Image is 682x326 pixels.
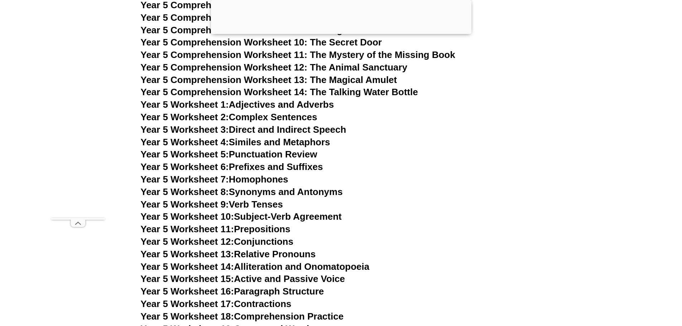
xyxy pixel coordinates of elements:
a: Year 5 Worksheet 12:Conjunctions [141,236,294,247]
iframe: Advertisement [51,16,105,218]
span: Year 5 Worksheet 11: [141,224,234,234]
a: Year 5 Worksheet 9:Verb Tenses [141,199,283,210]
a: Year 5 Comprehension Worksheet 8: The Pirate's Treasure Map [141,12,420,23]
iframe: Chat Widget [563,245,682,326]
a: Year 5 Worksheet 2:Complex Sentences [141,112,317,122]
span: Year 5 Worksheet 5: [141,149,229,160]
a: Year 5 Worksheet 8:Synonyms and Antonyms [141,186,343,197]
span: Year 5 Worksheet 9: [141,199,229,210]
span: Year 5 Worksheet 4: [141,137,229,147]
a: Year 5 Worksheet 1:Adjectives and Adverbs [141,99,334,110]
a: Year 5 Comprehension Worksheet 13: The Magical Amulet [141,74,397,85]
a: Year 5 Worksheet 14:Alliteration and Onomatopoeia [141,261,369,272]
span: Year 5 Worksheet 1: [141,99,229,110]
span: Year 5 Worksheet 14: [141,261,234,272]
span: Year 5 Worksheet 13: [141,249,234,259]
span: Year 5 Worksheet 18: [141,311,234,322]
a: Year 5 Worksheet 10:Subject-Verb Agreement [141,211,342,222]
span: Year 5 Worksheet 12: [141,236,234,247]
span: Year 5 Worksheet 3: [141,124,229,135]
span: Year 5 Worksheet 15: [141,273,234,284]
a: Year 5 Worksheet 16:Paragraph Structure [141,286,324,297]
a: Year 5 Worksheet 7:Homophones [141,174,289,185]
a: Year 5 Worksheet 6:Prefixes and Suffixes [141,161,323,172]
a: Year 5 Worksheet 11:Prepositions [141,224,290,234]
span: Year 5 Worksheet 2: [141,112,229,122]
a: Year 5 Comprehension Worksheet 9: The Magical Music Box [141,25,407,35]
span: Year 5 Worksheet 10: [141,211,234,222]
a: Year 5 Worksheet 17:Contractions [141,298,291,309]
span: Year 5 Worksheet 17: [141,298,234,309]
span: Year 5 Worksheet 8: [141,186,229,197]
a: Year 5 Worksheet 4:Similes and Metaphors [141,137,330,147]
a: Year 5 Comprehension Worksheet 10: The Secret Door [141,37,382,48]
a: Year 5 Worksheet 15:Active and Passive Voice [141,273,345,284]
span: Year 5 Worksheet 7: [141,174,229,185]
a: Year 5 Comprehension Worksheet 12: The Animal Sanctuary [141,62,407,73]
a: Year 5 Worksheet 13:Relative Pronouns [141,249,316,259]
a: Year 5 Worksheet 3:Direct and Indirect Speech [141,124,346,135]
a: Year 5 Worksheet 5:Punctuation Review [141,149,317,160]
span: Year 5 Worksheet 16: [141,286,234,297]
a: Year 5 Comprehension Worksheet 14: The Talking Water Bottle [141,87,418,97]
span: Year 5 Worksheet 6: [141,161,229,172]
a: Year 5 Worksheet 18:Comprehension Practice [141,311,344,322]
a: Year 5 Comprehension Worksheet 11: The Mystery of the Missing Book [141,49,455,60]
